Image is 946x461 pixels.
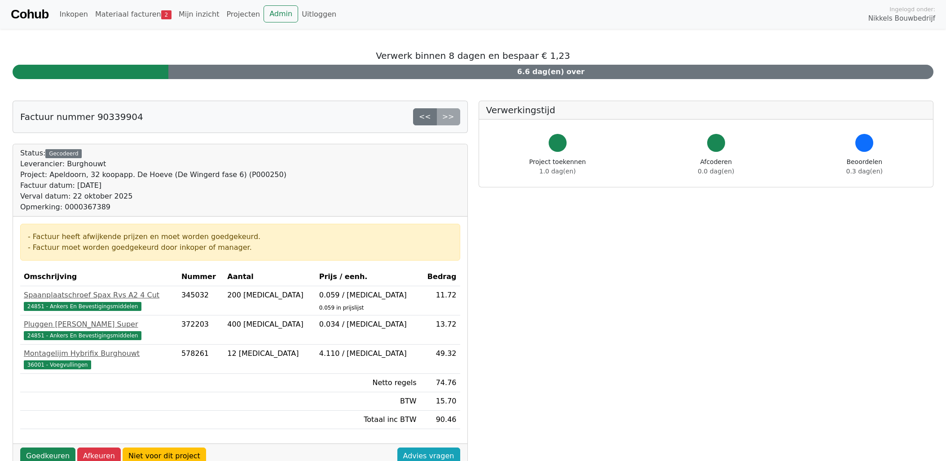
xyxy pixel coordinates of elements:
td: Netto regels [316,374,420,392]
div: Opmerking: 0000367389 [20,202,286,213]
a: Projecten [223,5,264,23]
div: Beoordelen [846,157,883,176]
th: Prijs / eenh. [316,268,420,286]
div: 200 [MEDICAL_DATA] [227,290,312,301]
a: Spaanplaatschroef Spax Rvs A2 4 Cut24851 - Ankers En Bevestigingsmiddelen [24,290,174,311]
td: BTW [316,392,420,411]
a: Uitloggen [298,5,340,23]
div: 6.6 dag(en) over [168,65,933,79]
div: Project toekennen [529,157,586,176]
h5: Verwerkingstijd [486,105,926,115]
a: Pluggen [PERSON_NAME] Super24851 - Ankers En Bevestigingsmiddelen [24,319,174,341]
th: Bedrag [420,268,460,286]
a: Materiaal facturen2 [92,5,175,23]
td: 345032 [178,286,224,315]
span: 2 [161,10,172,19]
h5: Verwerk binnen 8 dagen en bespaar € 1,23 [13,50,933,61]
span: 0.0 dag(en) [698,168,734,175]
a: Montagelijm Hybrifix Burghouwt36001 - Voegvullingen [24,348,174,370]
span: 1.0 dag(en) [539,168,576,175]
div: 12 [MEDICAL_DATA] [227,348,312,359]
div: 0.034 / [MEDICAL_DATA] [319,319,417,330]
h5: Factuur nummer 90339904 [20,111,143,122]
span: Nikkels Bouwbedrijf [868,13,935,24]
span: Ingelogd onder: [889,5,935,13]
th: Nummer [178,268,224,286]
a: Admin [264,5,298,22]
td: 11.72 [420,286,460,315]
sub: 0.059 in prijslijst [319,305,364,311]
th: Aantal [224,268,315,286]
div: Verval datum: 22 oktober 2025 [20,191,286,202]
div: Factuur datum: [DATE] [20,180,286,191]
div: Gecodeerd [45,149,82,158]
a: Cohub [11,4,48,25]
span: 24851 - Ankers En Bevestigingsmiddelen [24,302,141,311]
a: Inkopen [56,5,91,23]
div: 4.110 / [MEDICAL_DATA] [319,348,417,359]
div: Leverancier: Burghouwt [20,159,286,169]
span: 36001 - Voegvullingen [24,360,91,369]
a: Mijn inzicht [175,5,223,23]
td: 13.72 [420,315,460,345]
div: 400 [MEDICAL_DATA] [227,319,312,330]
td: Totaal inc BTW [316,411,420,429]
td: 578261 [178,345,224,374]
div: Afcoderen [698,157,734,176]
div: Status: [20,148,286,213]
div: Pluggen [PERSON_NAME] Super [24,319,174,330]
div: Montagelijm Hybrifix Burghouwt [24,348,174,359]
a: << [413,108,437,125]
div: Spaanplaatschroef Spax Rvs A2 4 Cut [24,290,174,301]
td: 90.46 [420,411,460,429]
td: 15.70 [420,392,460,411]
div: Project: Apeldoorn, 32 koopapp. De Hoeve (De Wingerd fase 6) (P000250) [20,169,286,180]
div: 0.059 / [MEDICAL_DATA] [319,290,417,301]
div: - Factuur moet worden goedgekeurd door inkoper of manager. [28,242,453,253]
td: 49.32 [420,345,460,374]
span: 24851 - Ankers En Bevestigingsmiddelen [24,331,141,340]
td: 372203 [178,315,224,345]
td: 74.76 [420,374,460,392]
th: Omschrijving [20,268,178,286]
div: - Factuur heeft afwijkende prijzen en moet worden goedgekeurd. [28,231,453,242]
span: 0.3 dag(en) [846,168,883,175]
